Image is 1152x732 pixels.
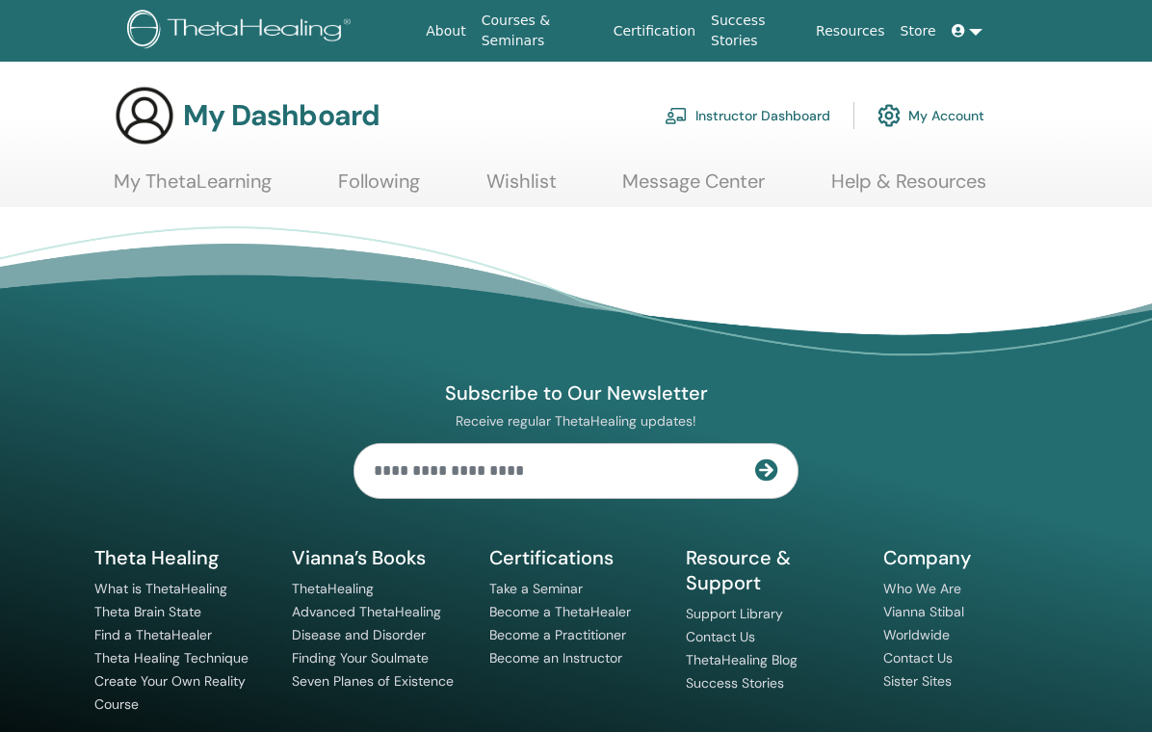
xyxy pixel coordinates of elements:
[94,580,227,597] a: What is ThetaHealing
[114,170,272,207] a: My ThetaLearning
[292,545,466,570] h5: Vianna’s Books
[353,412,799,430] p: Receive regular ThetaHealing updates!
[292,672,454,690] a: Seven Planes of Existence
[831,170,986,207] a: Help & Resources
[489,603,631,620] a: Become a ThetaHealer
[183,98,380,133] h3: My Dashboard
[94,672,246,713] a: Create Your Own Reality Course
[94,603,201,620] a: Theta Brain State
[292,626,426,643] a: Disease and Disorder
[686,628,755,645] a: Contact Us
[883,626,950,643] a: Worldwide
[292,580,374,597] a: ThetaHealing
[883,545,1058,570] h5: Company
[94,545,269,570] h5: Theta Healing
[418,13,473,49] a: About
[489,649,622,667] a: Become an Instructor
[686,651,798,668] a: ThetaHealing Blog
[606,13,703,49] a: Certification
[686,605,783,622] a: Support Library
[94,649,249,667] a: Theta Healing Technique
[665,107,688,124] img: chalkboard-teacher.svg
[893,13,944,49] a: Store
[489,626,626,643] a: Become a Practitioner
[94,626,212,643] a: Find a ThetaHealer
[292,649,429,667] a: Finding Your Soulmate
[883,580,961,597] a: Who We Are
[686,674,784,692] a: Success Stories
[808,13,893,49] a: Resources
[292,603,441,620] a: Advanced ThetaHealing
[877,94,984,137] a: My Account
[622,170,765,207] a: Message Center
[489,580,583,597] a: Take a Seminar
[686,545,860,595] h5: Resource & Support
[338,170,420,207] a: Following
[127,10,357,53] img: logo.png
[883,672,952,690] a: Sister Sites
[353,380,799,405] h4: Subscribe to Our Newsletter
[883,603,964,620] a: Vianna Stibal
[877,99,901,132] img: cog.svg
[703,3,808,59] a: Success Stories
[486,170,557,207] a: Wishlist
[474,3,606,59] a: Courses & Seminars
[665,94,830,137] a: Instructor Dashboard
[489,545,664,570] h5: Certifications
[114,85,175,146] img: generic-user-icon.jpg
[883,649,953,667] a: Contact Us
